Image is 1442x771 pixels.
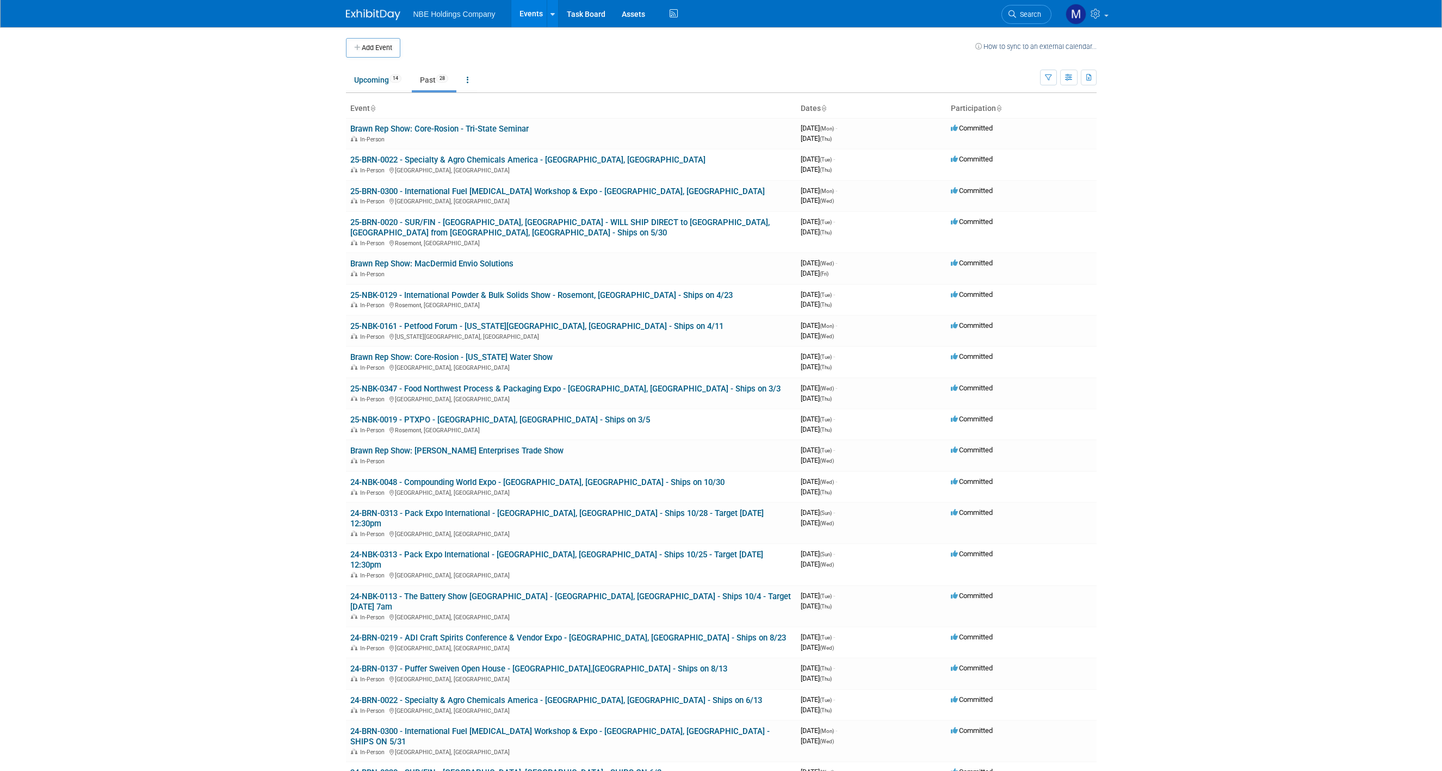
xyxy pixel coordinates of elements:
span: [DATE] [801,695,835,704]
span: In-Person [360,198,388,205]
div: [GEOGRAPHIC_DATA], [GEOGRAPHIC_DATA] [350,747,792,756]
a: 25-NBK-0129 - International Powder & Bulk Solids Show - Rosemont, [GEOGRAPHIC_DATA] - Ships on 4/23 [350,290,733,300]
img: Morgan Goddard [1066,4,1086,24]
span: Committed [951,290,993,299]
span: [DATE] [801,124,837,132]
span: (Wed) [820,645,834,651]
span: [DATE] [801,633,835,641]
span: [DATE] [801,508,835,517]
span: [DATE] [801,394,832,402]
span: (Thu) [820,666,832,671]
span: (Tue) [820,292,832,298]
img: In-Person Event [351,489,357,495]
span: [DATE] [801,363,832,371]
span: [DATE] [801,446,835,454]
span: - [833,155,835,163]
span: In-Person [360,749,388,756]
span: (Wed) [820,458,834,464]
span: Committed [951,155,993,163]
span: (Thu) [820,302,832,308]
img: In-Person Event [351,333,357,339]
div: [GEOGRAPHIC_DATA], [GEOGRAPHIC_DATA] [350,196,792,205]
span: [DATE] [801,425,832,433]
div: [GEOGRAPHIC_DATA], [GEOGRAPHIC_DATA] [350,529,792,538]
span: (Thu) [820,707,832,713]
span: In-Person [360,136,388,143]
span: (Thu) [820,489,832,495]
span: [DATE] [801,290,835,299]
span: [DATE] [801,228,832,236]
span: In-Person [360,489,388,496]
div: [GEOGRAPHIC_DATA], [GEOGRAPHIC_DATA] [350,165,792,174]
span: - [833,352,835,360]
span: [DATE] [801,456,834,464]
a: 24-BRN-0300 - International Fuel [MEDICAL_DATA] Workshop & Expo - [GEOGRAPHIC_DATA], [GEOGRAPHIC_... [350,726,770,747]
span: (Thu) [820,229,832,235]
span: [DATE] [801,352,835,360]
span: (Thu) [820,167,832,173]
span: [DATE] [801,706,832,714]
span: (Mon) [820,126,834,132]
span: [DATE] [801,321,837,329]
span: 14 [389,74,401,83]
span: - [833,415,835,423]
span: [DATE] [801,560,834,568]
span: Committed [951,695,993,704]
span: (Wed) [820,479,834,485]
a: Sort by Participation Type [996,104,1001,113]
span: - [833,633,835,641]
div: [GEOGRAPHIC_DATA], [GEOGRAPHIC_DATA] [350,643,792,652]
span: (Mon) [820,728,834,734]
a: Past28 [412,70,456,90]
span: In-Person [360,458,388,465]
a: 25-BRN-0020 - SUR/FIN - [GEOGRAPHIC_DATA], [GEOGRAPHIC_DATA] - WILL SHIP DIRECT to [GEOGRAPHIC_DA... [350,217,770,238]
a: Sort by Start Date [821,104,826,113]
span: (Wed) [820,260,834,266]
span: [DATE] [801,726,837,735]
span: (Wed) [820,198,834,204]
span: In-Person [360,645,388,652]
img: In-Person Event [351,645,357,650]
span: (Thu) [820,396,832,402]
span: (Wed) [820,333,834,339]
div: [GEOGRAPHIC_DATA], [GEOGRAPHIC_DATA] [350,570,792,579]
span: Committed [951,446,993,454]
div: [GEOGRAPHIC_DATA], [GEOGRAPHIC_DATA] [350,363,792,371]
a: 25-BRN-0022 - Specialty & Agro Chemicals America - [GEOGRAPHIC_DATA], [GEOGRAPHIC_DATA] [350,155,705,165]
a: 24-NBK-0048 - Compounding World Expo - [GEOGRAPHIC_DATA], [GEOGRAPHIC_DATA] - Ships on 10/30 [350,477,725,487]
span: [DATE] [801,134,832,142]
span: In-Person [360,614,388,621]
span: [DATE] [801,196,834,204]
div: Rosemont, [GEOGRAPHIC_DATA] [350,300,792,309]
img: In-Person Event [351,271,357,276]
div: [GEOGRAPHIC_DATA], [GEOGRAPHIC_DATA] [350,394,792,403]
span: Committed [951,384,993,392]
th: Dates [796,100,946,118]
span: (Wed) [820,738,834,744]
img: In-Person Event [351,749,357,754]
span: - [833,592,835,600]
span: In-Person [360,396,388,403]
span: Committed [951,477,993,486]
img: In-Person Event [351,302,357,307]
span: (Thu) [820,604,832,610]
span: - [833,217,835,226]
span: [DATE] [801,259,837,267]
img: In-Person Event [351,531,357,536]
span: [DATE] [801,155,835,163]
span: (Mon) [820,188,834,194]
span: Committed [951,217,993,226]
span: (Thu) [820,364,832,370]
span: [DATE] [801,415,835,423]
span: - [836,726,837,735]
span: In-Person [360,240,388,247]
img: In-Person Event [351,240,357,245]
span: [DATE] [801,300,832,308]
span: Committed [951,415,993,423]
span: [DATE] [801,602,832,610]
span: In-Person [360,271,388,278]
span: - [833,695,835,704]
div: [GEOGRAPHIC_DATA], [GEOGRAPHIC_DATA] [350,488,792,496]
span: - [836,384,837,392]
th: Participation [946,100,1097,118]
